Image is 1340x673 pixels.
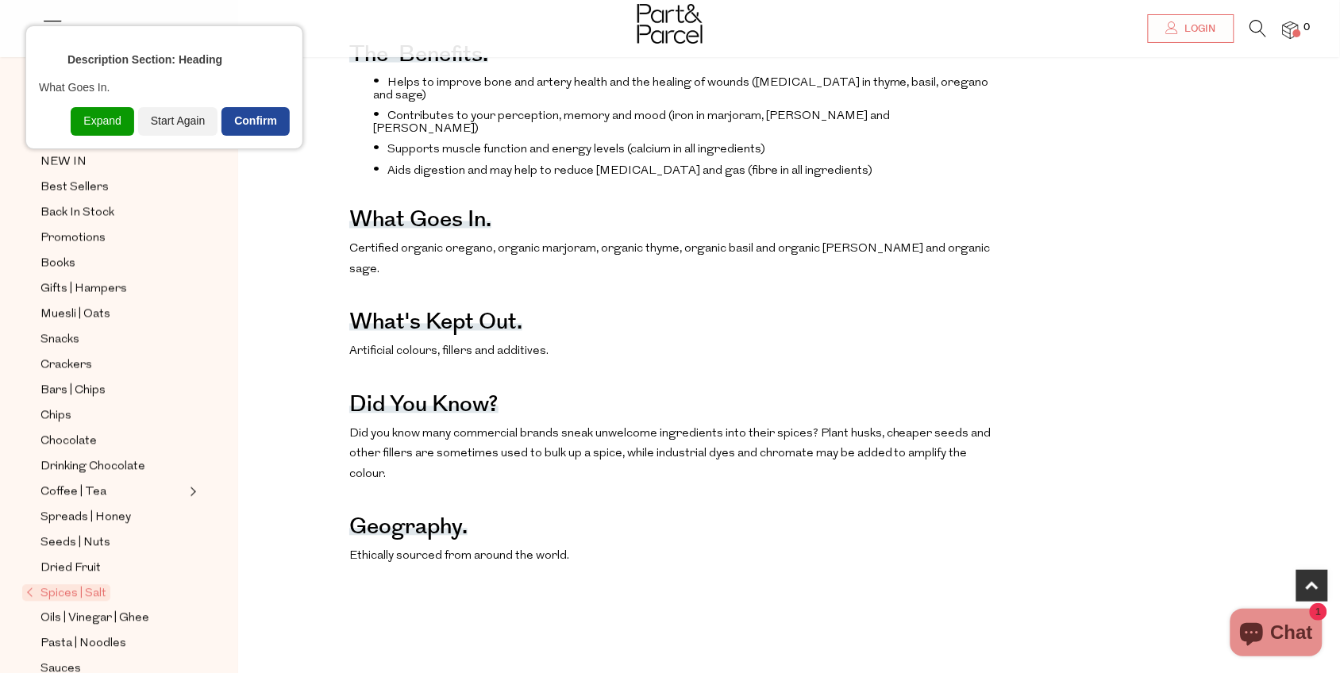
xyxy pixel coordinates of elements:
li: Contributes to your perception, memory and mood (iron in marjoram, [PERSON_NAME] and [PERSON_NAME]) [373,107,992,135]
h4: Did you know? [349,402,499,413]
div: What Goes In. [39,80,290,94]
span: Muesli | Oats [40,306,110,325]
a: Gifts | Hampers [40,279,185,299]
a: Seeds | Nuts [40,533,185,553]
div: Confirm [221,107,290,136]
a: Spreads | Honey [40,508,185,528]
p: Did you know many commercial brands sneak unwelcome ingredients into their spices? Plant husks, c... [349,425,992,486]
span: Gifts | Hampers [40,280,127,299]
span: Snacks [40,331,79,350]
span: Dried Fruit [40,560,101,579]
div: Description Section: Heading [67,52,222,67]
span: Best Sellers [40,179,109,198]
a: Spices | Salt [26,584,185,603]
p: Artificial colours, fillers and additives. [349,342,992,363]
button: Expand/Collapse Coffee | Tea [186,483,197,502]
a: Crackers [40,356,185,375]
a: NEW IN [40,152,185,172]
a: Books [40,254,185,274]
span: NEW IN [40,153,87,172]
span: Promotions [40,229,106,248]
h4: The benefits. [349,52,488,63]
a: Login [1148,14,1234,43]
span: Back In Stock [40,204,114,223]
div: < [39,48,55,71]
span: Oils | Vinegar | Ghee [40,610,149,629]
span: Chocolate [40,433,97,452]
p: Ethically sourced from around the world. [349,547,992,567]
a: Dried Fruit [40,559,185,579]
div: Expand [71,107,133,136]
img: Part&Parcel [637,4,703,44]
span: Pasta | Noodles [40,635,126,654]
span: Seeds | Nuts [40,534,110,553]
a: Coffee | Tea [40,483,185,502]
a: Snacks [40,330,185,350]
span: Books [40,255,75,274]
div: Start Again [138,107,218,136]
a: Drinking Chocolate [40,457,185,477]
span: Spices | Salt [22,585,110,602]
h4: What's kept out. [349,320,522,331]
a: Back In Stock [40,203,185,223]
a: Promotions [40,229,185,248]
p: Certified organic oregano, organic marjoram, organic thyme, organic basil and organic [PERSON_NAM... [349,240,992,280]
a: Chocolate [40,432,185,452]
a: 0 [1283,21,1299,38]
li: Supports muscle function and energy levels (calcium in all ingredients) [373,140,992,156]
a: Muesli | Oats [40,305,185,325]
span: Login [1181,22,1216,36]
span: Crackers [40,356,92,375]
a: Oils | Vinegar | Ghee [40,609,185,629]
a: Pasta | Noodles [40,634,185,654]
h4: Geography. [349,525,468,536]
span: Coffee | Tea [40,483,106,502]
span: Chips [40,407,71,426]
span: Drinking Chocolate [40,458,145,477]
li: Helps to improve bone and artery health and the healing of wounds ([MEDICAL_DATA] in thyme, basil... [373,74,992,102]
h4: What goes in. [349,217,491,229]
a: Best Sellers [40,178,185,198]
a: Bars | Chips [40,381,185,401]
span: Bars | Chips [40,382,106,401]
span: Spreads | Honey [40,509,131,528]
a: Chips [40,406,185,426]
span: 0 [1300,21,1315,35]
li: Aids digestion and may help to reduce [MEDICAL_DATA] and gas (fibre in all ingredients) [373,162,992,178]
inbox-online-store-chat: Shopify online store chat [1226,609,1327,660]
